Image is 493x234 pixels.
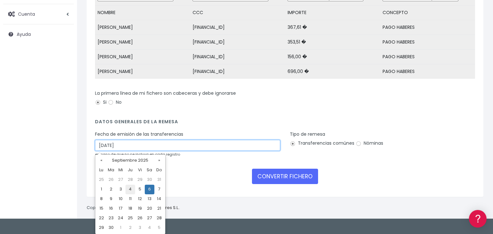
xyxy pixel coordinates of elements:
[6,171,122,182] button: Contáctanos
[3,28,74,41] a: Ayuda
[97,204,106,214] td: 15
[95,64,190,79] td: [PERSON_NAME]
[145,204,154,214] td: 20
[154,194,164,204] td: 14
[116,165,125,175] th: Mi
[190,20,285,35] td: [FINANCIAL_ID]
[290,140,354,147] label: Transferencias comúnes
[6,91,122,101] a: Problemas habituales
[190,5,285,20] td: CCC
[95,90,236,97] label: La primera línea de mi fichero son cabeceras y debe ignorarse
[6,137,122,147] a: General
[106,204,116,214] td: 16
[285,64,380,79] td: 696,00 �
[17,31,31,37] span: Ayuda
[154,165,164,175] th: Do
[95,131,183,138] label: Fecha de emisión de las transferencias
[285,5,380,20] td: IMPORTE
[125,204,135,214] td: 18
[106,194,116,204] td: 9
[95,35,190,50] td: [PERSON_NAME]
[95,119,475,128] h4: Datos generales de la remesa
[88,184,124,190] a: POWERED BY ENCHANT
[145,165,154,175] th: Sa
[135,185,145,194] td: 5
[190,50,285,64] td: [FINANCIAL_ID]
[380,64,475,79] td: PAGO HABERES
[116,185,125,194] td: 3
[6,101,122,111] a: Videotutoriales
[125,223,135,233] td: 2
[145,223,154,233] td: 4
[190,64,285,79] td: [FINANCIAL_ID]
[3,7,74,21] a: Cuenta
[380,20,475,35] td: PAGO HABERES
[95,20,190,35] td: [PERSON_NAME]
[97,156,106,165] th: «
[135,175,145,185] td: 29
[380,5,475,20] td: CONCEPTO
[356,140,383,147] label: Nóminas
[106,175,116,185] td: 26
[87,205,180,211] p: Copyright © 2025 .
[95,99,107,106] label: Si
[154,156,164,165] th: »
[106,223,116,233] td: 30
[190,35,285,50] td: [FINANCIAL_ID]
[6,44,122,51] div: Información general
[6,54,122,64] a: Información general
[125,185,135,194] td: 4
[135,194,145,204] td: 12
[135,223,145,233] td: 3
[106,214,116,223] td: 23
[108,99,122,106] label: No
[97,223,106,233] td: 29
[285,50,380,64] td: 156,00 �
[6,111,122,121] a: Perfiles de empresas
[97,165,106,175] th: Lu
[154,214,164,223] td: 28
[154,204,164,214] td: 21
[125,165,135,175] th: Ju
[116,214,125,223] td: 24
[97,175,106,185] td: 25
[145,185,154,194] td: 6
[135,204,145,214] td: 19
[116,194,125,204] td: 10
[154,185,164,194] td: 7
[18,11,35,17] span: Cuenta
[135,214,145,223] td: 26
[125,214,135,223] td: 25
[285,35,380,50] td: 353,51 �
[6,154,122,160] div: Programadores
[6,71,122,77] div: Convertir ficheros
[285,20,380,35] td: 367,61 �
[252,169,318,184] button: CONVERTIR FICHERO
[97,214,106,223] td: 22
[6,164,122,173] a: API
[106,185,116,194] td: 2
[95,152,180,157] small: en caso de que no se incluya en cada registro
[154,175,164,185] td: 31
[6,127,122,133] div: Facturación
[145,214,154,223] td: 27
[125,175,135,185] td: 28
[116,204,125,214] td: 17
[116,175,125,185] td: 27
[95,5,190,20] td: NOMBRE
[290,131,325,138] label: Tipo de remesa
[95,50,190,64] td: [PERSON_NAME]
[145,175,154,185] td: 30
[380,50,475,64] td: PAGO HABERES
[6,81,122,91] a: Formatos
[125,194,135,204] td: 11
[116,223,125,233] td: 1
[135,165,145,175] th: Vi
[97,194,106,204] td: 8
[380,35,475,50] td: PAGO HABERES
[106,156,154,165] th: Septiembre 2025
[97,185,106,194] td: 1
[145,194,154,204] td: 13
[106,165,116,175] th: Ma
[154,223,164,233] td: 5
